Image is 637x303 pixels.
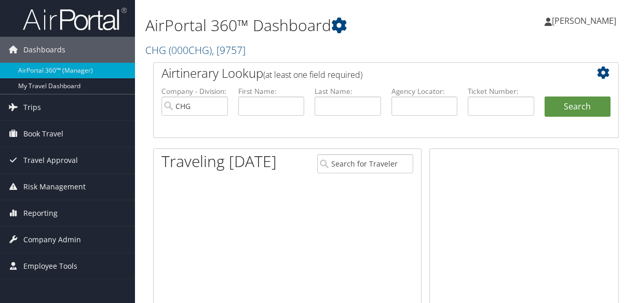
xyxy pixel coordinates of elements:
span: ( 000CHG ) [169,43,212,57]
label: Agency Locator: [391,86,458,97]
input: Search for Traveler [317,154,413,173]
label: Ticket Number: [468,86,534,97]
span: Reporting [23,200,58,226]
label: Company - Division: [161,86,228,97]
a: [PERSON_NAME] [545,5,627,36]
label: First Name: [238,86,305,97]
h2: Airtinerary Lookup [161,64,572,82]
span: Trips [23,94,41,120]
a: CHG [145,43,246,57]
span: Company Admin [23,227,81,253]
span: , [ 9757 ] [212,43,246,57]
img: airportal-logo.png [23,7,127,31]
span: Book Travel [23,121,63,147]
h1: AirPortal 360™ Dashboard [145,15,466,36]
button: Search [545,97,611,117]
span: (at least one field required) [263,69,362,80]
span: Employee Tools [23,253,77,279]
span: [PERSON_NAME] [552,15,616,26]
span: Dashboards [23,37,65,63]
span: Risk Management [23,174,86,200]
span: Travel Approval [23,147,78,173]
h1: Traveling [DATE] [161,150,277,172]
label: Last Name: [315,86,381,97]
